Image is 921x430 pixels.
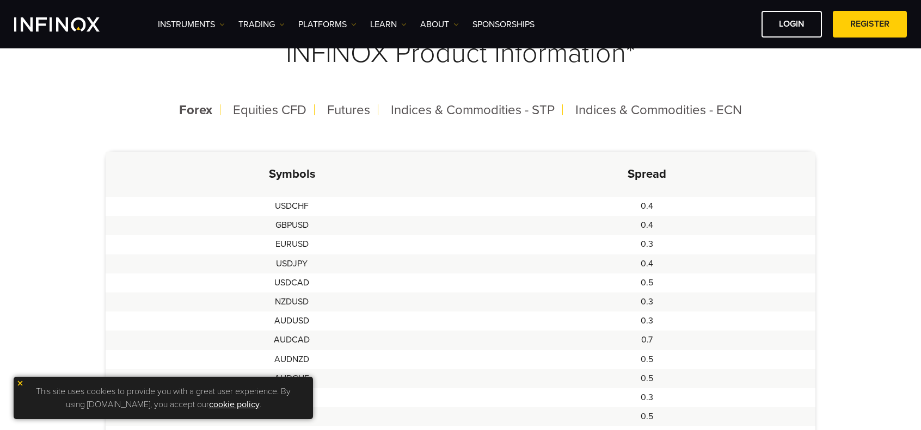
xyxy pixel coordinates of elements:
[106,152,478,197] th: Symbols
[391,102,555,118] span: Indices & Commodities - STP
[16,379,24,387] img: yellow close icon
[106,350,478,369] td: AUDNZD
[833,11,907,38] a: REGISTER
[762,11,822,38] a: LOGIN
[478,407,815,426] td: 0.5
[478,254,815,273] td: 0.4
[106,273,478,292] td: USDCAD
[158,18,225,31] a: Instruments
[106,216,478,235] td: GBPUSD
[478,311,815,331] td: 0.3
[238,18,285,31] a: TRADING
[106,292,478,311] td: NZDUSD
[106,254,478,273] td: USDJPY
[478,388,815,407] td: 0.3
[106,311,478,331] td: AUDUSD
[575,102,742,118] span: Indices & Commodities - ECN
[478,273,815,292] td: 0.5
[478,331,815,350] td: 0.7
[478,197,815,216] td: 0.4
[14,17,125,32] a: INFINOX Logo
[478,235,815,254] td: 0.3
[327,102,370,118] span: Futures
[106,197,478,216] td: USDCHF
[233,102,306,118] span: Equities CFD
[478,216,815,235] td: 0.4
[106,235,478,254] td: EURUSD
[478,292,815,311] td: 0.3
[420,18,459,31] a: ABOUT
[179,102,212,118] span: Forex
[478,152,815,197] th: Spread
[19,382,308,414] p: This site uses cookies to provide you with a great user experience. By using [DOMAIN_NAME], you a...
[472,18,535,31] a: SPONSORSHIPS
[209,399,260,410] a: cookie policy
[478,369,815,388] td: 0.5
[106,331,478,350] td: AUDCAD
[478,350,815,369] td: 0.5
[298,18,357,31] a: PLATFORMS
[370,18,407,31] a: Learn
[106,369,478,388] td: AUDCHF
[106,11,815,96] h3: INFINOX Product Information*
